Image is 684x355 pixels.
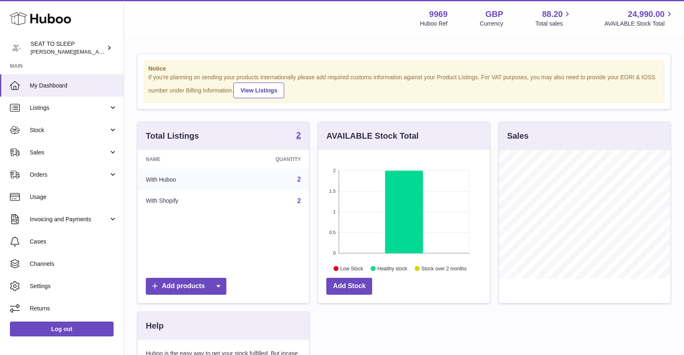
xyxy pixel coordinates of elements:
h3: Sales [507,130,529,142]
span: Cases [30,238,117,246]
span: AVAILABLE Stock Total [604,20,674,28]
span: Sales [30,149,109,156]
td: With Huboo [138,169,230,190]
a: 2 [297,197,301,204]
text: Low Stock [340,265,363,271]
span: 88.20 [542,9,563,20]
a: Add products [146,278,226,295]
h3: Total Listings [146,130,199,142]
span: Listings [30,104,109,112]
a: 2 [297,176,301,183]
div: Huboo Ref [420,20,448,28]
strong: GBP [485,9,503,20]
text: 2 [333,168,336,173]
span: 24,990.00 [628,9,665,20]
text: 1 [333,209,336,214]
text: 0 [333,251,336,256]
span: Usage [30,193,117,201]
strong: 2 [296,131,301,139]
a: 24,990.00 AVAILABLE Stock Total [604,9,674,28]
th: Quantity [230,150,309,169]
text: Stock over 2 months [422,265,467,271]
img: amy@seattosleep.co.uk [10,42,22,54]
strong: Notice [148,65,660,73]
span: Total sales [535,20,572,28]
span: Stock [30,126,109,134]
span: Invoicing and Payments [30,215,109,223]
div: If you're planning on sending your products internationally please add required customs informati... [148,73,660,98]
td: With Shopify [138,190,230,212]
h3: AVAILABLE Stock Total [326,130,418,142]
a: View Listings [233,83,284,98]
span: Settings [30,282,117,290]
text: 1.5 [330,189,336,194]
strong: 9969 [429,9,448,20]
th: Name [138,150,230,169]
a: Add Stock [326,278,372,295]
span: My Dashboard [30,82,117,90]
div: SEAT TO SLEEP [31,40,105,56]
span: Orders [30,171,109,179]
span: Returns [30,305,117,312]
span: Channels [30,260,117,268]
h3: Help [146,320,164,331]
text: 0.5 [330,230,336,235]
text: Healthy stock [378,265,408,271]
span: [PERSON_NAME][EMAIL_ADDRESS][DOMAIN_NAME] [31,48,166,55]
a: 88.20 Total sales [535,9,572,28]
div: Currency [480,20,503,28]
a: Log out [10,322,114,336]
a: 2 [296,131,301,141]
